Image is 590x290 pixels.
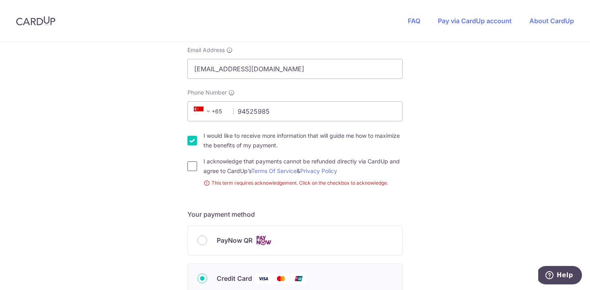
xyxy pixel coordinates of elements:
span: +65 [194,107,213,116]
div: PayNow QR Cards logo [197,236,393,246]
img: CardUp [16,16,55,26]
img: Cards logo [256,236,272,246]
iframe: Opens a widget where you can find more information [538,266,582,286]
a: About CardUp [529,17,574,25]
span: Phone Number [187,89,227,97]
img: Visa [255,274,271,284]
h5: Your payment method [187,209,403,219]
input: Email address [187,59,403,79]
label: I would like to receive more information that will guide me how to maximize the benefits of my pa... [203,131,403,150]
small: This term requires acknowledgement. Click on the checkbox to acknowledge. [203,179,403,187]
a: Pay via CardUp account [438,17,512,25]
div: Credit Card Visa Mastercard Union Pay [197,274,393,284]
span: Email Address [187,46,225,54]
label: I acknowledge that payments cannot be refunded directly via CardUp and agree to CardUp’s & [203,157,403,176]
a: Terms Of Service [251,167,297,174]
span: PayNow QR [217,236,252,245]
span: +65 [191,107,228,116]
img: Union Pay [291,274,307,284]
a: FAQ [408,17,420,25]
a: Privacy Policy [300,167,337,174]
span: Credit Card [217,274,252,283]
img: Mastercard [273,274,289,284]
